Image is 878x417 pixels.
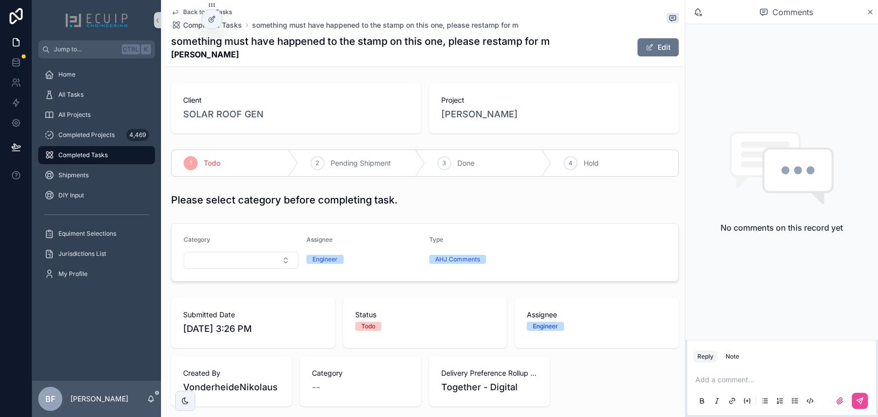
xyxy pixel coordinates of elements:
a: Shipments [38,166,155,184]
button: Select Button [184,252,298,269]
button: Edit [637,38,679,56]
h1: something must have happened to the stamp on this one, please restamp for m [171,34,550,48]
span: Comments [772,6,813,18]
p: [PERSON_NAME] [70,394,128,404]
button: Reply [693,351,717,363]
span: Together - Digital [441,380,538,394]
span: Shipments [58,171,89,179]
span: Submitted Date [183,310,323,320]
div: AHJ Comments [435,255,480,264]
a: Jurisdictions List [38,245,155,263]
span: 3 [442,159,446,167]
span: All Projects [58,111,91,119]
span: Type [429,236,443,243]
a: Completed Tasks [38,146,155,164]
a: something must have happened to the stamp on this one, please restamp for m [252,20,518,30]
span: Assignee [527,310,667,320]
span: 2 [315,159,319,167]
span: Home [58,71,75,79]
a: Equiment Selections [38,225,155,243]
span: Completed Tasks [183,20,242,30]
span: [DATE] 3:26 PM [183,322,323,336]
span: Pending Shipment [331,158,391,168]
span: Equiment Selections [58,230,116,238]
span: BF [45,393,55,405]
span: Delivery Preference Rollup (from Design projects) [441,368,538,378]
a: SOLAR ROOF GEN [183,107,264,121]
span: Client [183,95,409,105]
button: Note [722,351,743,363]
span: 1 [190,159,192,167]
a: Back to All Tasks [171,8,232,16]
a: All Tasks [38,86,155,104]
span: Completed Projects [58,131,115,139]
div: Engineer [533,322,558,331]
a: All Projects [38,106,155,124]
span: -- [312,380,320,394]
a: Completed Projects4,469 [38,126,155,144]
span: Category [184,236,210,243]
span: Hold [584,158,599,168]
span: Created By [183,368,280,378]
h1: Please select category before completing task. [171,193,397,207]
div: Engineer [312,255,338,264]
a: DIY Input [38,186,155,204]
span: Completed Tasks [58,151,108,159]
span: Status [355,310,495,320]
span: My Profile [58,270,88,278]
span: K [142,45,150,53]
span: Project [441,95,667,105]
div: scrollable content [32,58,161,296]
a: Completed Tasks [171,20,242,30]
span: All Tasks [58,91,84,99]
span: Category [312,368,409,378]
span: Jump to... [54,45,118,53]
span: Done [457,158,474,168]
button: Jump to...CtrlK [38,40,155,58]
a: Home [38,65,155,84]
span: Assignee [306,236,333,243]
span: Todo [204,158,220,168]
h2: No comments on this record yet [721,222,843,234]
span: Back to All Tasks [183,8,232,16]
span: Ctrl [122,44,140,54]
span: Jurisdictions List [58,250,106,258]
a: My Profile [38,265,155,283]
img: App logo [65,12,128,28]
strong: [PERSON_NAME] [171,48,550,60]
span: 4 [569,159,573,167]
span: DIY Input [58,191,84,199]
div: Note [726,353,739,361]
a: [PERSON_NAME] [441,107,518,121]
span: VonderheideNikolaus [183,380,280,394]
div: Todo [361,322,375,331]
div: 4,469 [126,129,149,141]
